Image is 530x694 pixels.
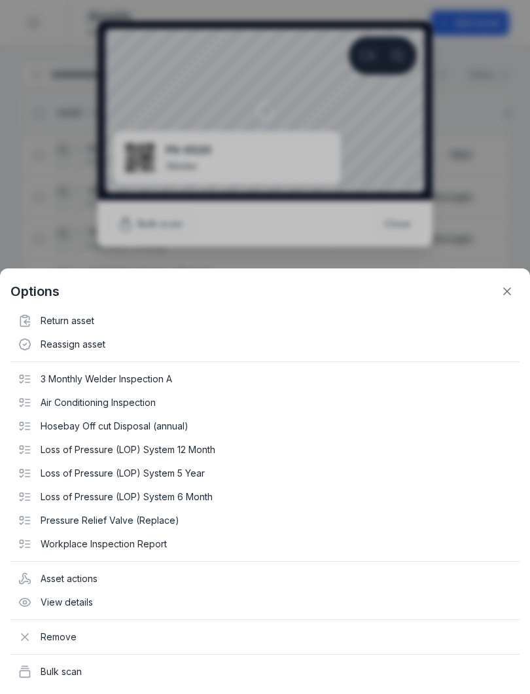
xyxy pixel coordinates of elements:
strong: Options [10,282,60,301]
div: View details [10,591,520,614]
div: Loss of Pressure (LOP) System 12 Month [10,438,520,462]
div: Air Conditioning Inspection [10,391,520,414]
div: Return asset [10,309,520,333]
div: Reassign asset [10,333,520,356]
div: Hosebay Off cut Disposal (annual) [10,414,520,438]
div: Pressure Relief Valve (Replace) [10,509,520,532]
div: Loss of Pressure (LOP) System 6 Month [10,485,520,509]
div: Remove [10,625,520,649]
div: Loss of Pressure (LOP) System 5 Year [10,462,520,485]
div: Workplace Inspection Report [10,532,520,556]
div: 3 Monthly Welder Inspection A [10,367,520,391]
div: Asset actions [10,567,520,591]
div: Bulk scan [10,660,520,684]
